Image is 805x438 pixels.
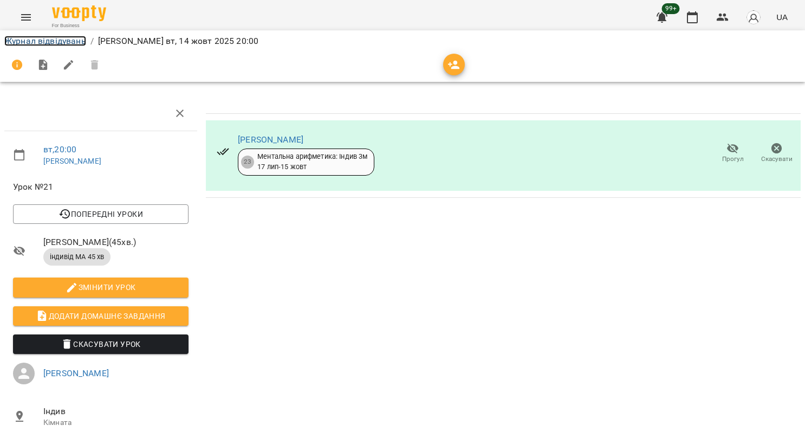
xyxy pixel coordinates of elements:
span: індивід МА 45 хв [43,252,111,262]
span: Скасувати [761,154,793,164]
li: / [90,35,94,48]
a: [PERSON_NAME] [43,368,109,378]
a: [PERSON_NAME] [43,157,101,165]
span: [PERSON_NAME] ( 45 хв. ) [43,236,189,249]
span: Додати домашнє завдання [22,310,180,323]
span: Змінити урок [22,281,180,294]
span: Урок №21 [13,181,189,194]
a: вт , 20:00 [43,144,76,154]
button: UA [772,7,792,27]
p: [PERSON_NAME] вт, 14 жовт 2025 20:00 [98,35,258,48]
span: 99+ [662,3,680,14]
img: avatar_s.png [746,10,761,25]
button: Додати домашнє завдання [13,306,189,326]
button: Скасувати Урок [13,334,189,354]
button: Змінити урок [13,278,189,297]
img: Voopty Logo [52,5,106,21]
button: Menu [13,4,39,30]
span: Скасувати Урок [22,338,180,351]
p: Кімната [43,417,189,428]
span: Попередні уроки [22,208,180,221]
button: Прогул [711,138,755,169]
span: Прогул [722,154,744,164]
span: Індив [43,405,189,418]
nav: breadcrumb [4,35,801,48]
button: Скасувати [755,138,798,169]
button: Попередні уроки [13,204,189,224]
a: [PERSON_NAME] [238,134,303,145]
div: Ментальна арифметика: Індив 3м 17 лип - 15 жовт [257,152,367,172]
span: UA [776,11,788,23]
div: 23 [241,156,254,169]
span: For Business [52,22,106,29]
a: Журнал відвідувань [4,36,86,46]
